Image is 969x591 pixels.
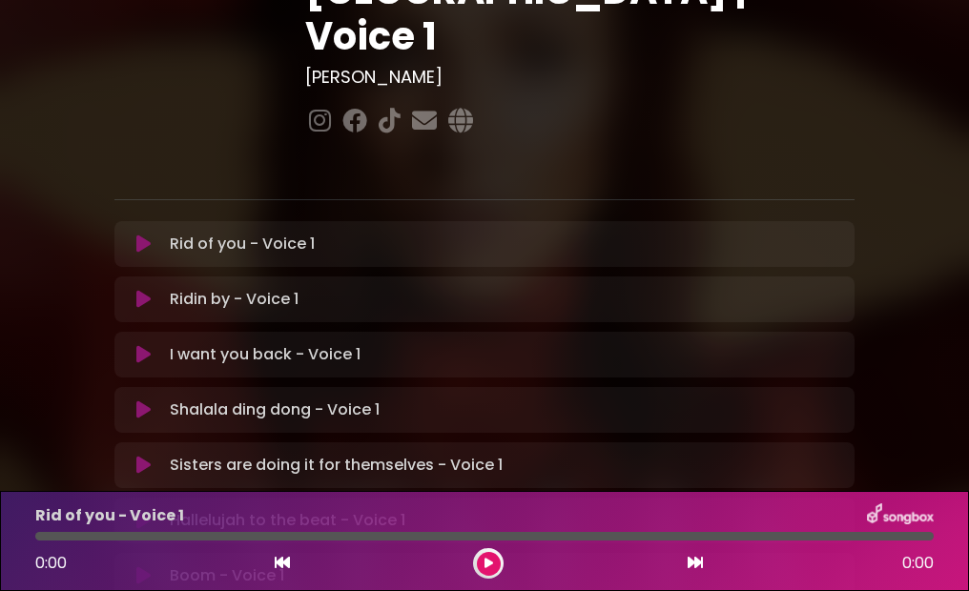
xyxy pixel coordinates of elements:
span: 0:00 [35,552,67,574]
p: I want you back - Voice 1 [170,343,361,366]
span: 0:00 [902,552,934,575]
p: Rid of you - Voice 1 [35,504,184,527]
p: Ridin by - Voice 1 [170,288,299,311]
h3: [PERSON_NAME] [305,67,855,88]
p: Shalala ding dong - Voice 1 [170,398,380,421]
p: Sisters are doing it for themselves - Voice 1 [170,454,503,477]
img: songbox-logo-white.png [867,503,934,528]
p: Rid of you - Voice 1 [170,233,315,255]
